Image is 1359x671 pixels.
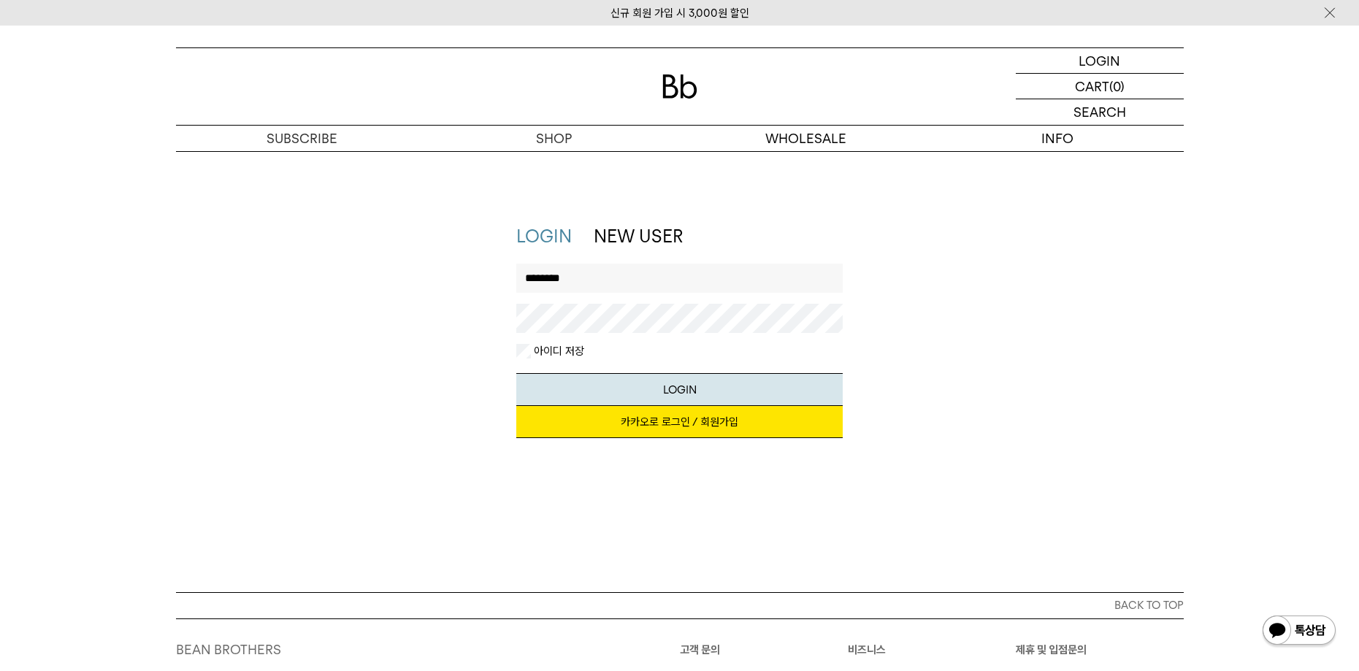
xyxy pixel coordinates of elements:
a: 카카오로 로그인 / 회원가입 [516,406,843,438]
img: 카카오톡 채널 1:1 채팅 버튼 [1261,614,1337,649]
a: BEAN BROTHERS [176,642,281,657]
p: 고객 문의 [680,641,848,659]
a: CART (0) [1016,74,1184,99]
p: INFO [932,126,1184,151]
p: WHOLESALE [680,126,932,151]
a: 신규 회원 가입 시 3,000원 할인 [610,7,749,20]
a: NEW USER [594,226,683,247]
label: 아이디 저장 [531,344,584,358]
p: 비즈니스 [848,641,1016,659]
p: LOGIN [1079,48,1120,73]
a: LOGIN [516,226,572,247]
p: CART [1075,74,1109,99]
p: SEARCH [1073,99,1126,125]
img: 로고 [662,74,697,99]
button: BACK TO TOP [176,592,1184,618]
a: LOGIN [1016,48,1184,74]
button: LOGIN [516,373,843,406]
a: SHOP [428,126,680,151]
p: 제휴 및 입점문의 [1016,641,1184,659]
a: SUBSCRIBE [176,126,428,151]
p: (0) [1109,74,1125,99]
